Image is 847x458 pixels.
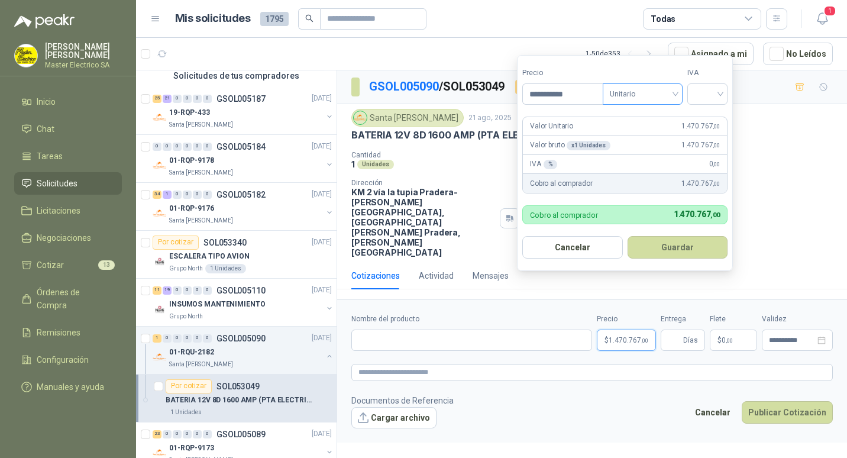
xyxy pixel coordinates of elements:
span: search [305,14,313,22]
p: GSOL005110 [216,286,266,295]
span: Unitario [610,85,675,103]
p: Cobro al comprador [530,178,592,189]
div: Santa [PERSON_NAME] [351,109,464,127]
div: 0 [203,286,212,295]
img: Company Logo [153,254,167,269]
p: Grupo North [169,312,203,321]
img: Company Logo [153,207,167,221]
span: ,00 [713,180,720,187]
span: Configuración [37,353,89,366]
span: Chat [37,122,54,136]
p: [DATE] [312,333,332,344]
div: Solicitudes de tus compradores [136,64,337,87]
div: Unidades [357,160,394,169]
p: IVA [530,159,557,170]
div: 0 [163,430,172,438]
span: ,00 [726,337,733,344]
p: GSOL005187 [216,95,266,103]
p: 1 [351,159,355,169]
a: Cotizar13 [14,254,122,276]
span: Licitaciones [37,204,80,217]
a: GSOL005090 [369,79,439,93]
div: 1 [153,334,161,343]
span: Días [683,330,698,350]
div: 0 [203,430,212,438]
p: Documentos de Referencia [351,394,454,407]
p: GSOL005090 [216,334,266,343]
button: Asignado a mi [668,43,754,65]
p: GSOL005184 [216,143,266,151]
p: $1.470.767,00 [597,330,656,351]
div: 1 - 50 de 353 [586,44,658,63]
a: Configuración [14,349,122,371]
img: Company Logo [153,350,167,365]
p: Santa [PERSON_NAME] [169,168,233,178]
div: 0 [203,143,212,151]
div: 0 [193,95,202,103]
div: Por cotizar [166,379,212,394]
a: Tareas [14,145,122,167]
span: 1 [823,5,836,17]
button: Cancelar [688,401,737,424]
a: Manuales y ayuda [14,376,122,398]
div: 0 [183,143,192,151]
p: 01-RQP-9176 [169,203,214,214]
span: ,00 [713,123,720,130]
span: Solicitudes [37,177,77,190]
img: Company Logo [153,302,167,317]
div: Mensajes [473,269,509,282]
label: Entrega [661,314,705,325]
p: INSUMOS MANTENIMIENTO [169,299,265,310]
label: Precio [522,67,603,79]
div: 0 [173,286,182,295]
div: 0 [183,286,192,295]
div: 0 [183,430,192,438]
div: Actividad [419,269,454,282]
div: 19 [163,286,172,295]
div: 0 [153,143,161,151]
a: Chat [14,118,122,140]
span: 1795 [260,12,289,26]
button: Cancelar [522,236,623,259]
p: Dirección [351,179,495,187]
p: Cantidad [351,151,520,159]
a: Negociaciones [14,227,122,249]
label: IVA [687,67,728,79]
h1: Mis solicitudes [175,10,251,27]
a: Por cotizarSOL053340[DATE] Company LogoESCALERA TIPO AVIONGrupo North1 Unidades [136,231,337,279]
div: Por cotizar [153,236,199,250]
div: 1 [163,191,172,199]
p: KM 2 vía la tupia Pradera-[PERSON_NAME][GEOGRAPHIC_DATA], [GEOGRAPHIC_DATA][PERSON_NAME] Pradera ... [351,187,495,257]
label: Flete [710,314,757,325]
div: 0 [203,334,212,343]
p: Master Electrico SA [45,62,122,69]
p: BATERIA 12V 8D 1600 AMP (PTA ELECTRICA) [351,129,558,141]
div: 1 Unidades [166,408,206,417]
div: 0 [173,95,182,103]
div: 0 [203,191,212,199]
span: Remisiones [37,326,80,339]
p: 19-RQP-433 [169,107,210,118]
span: 1.470.767 [681,140,720,151]
button: Publicar Cotización [742,401,833,424]
div: 0 [183,95,192,103]
div: 0 [193,286,202,295]
img: Company Logo [153,111,167,125]
p: SOL053049 [216,382,260,391]
span: ,00 [641,337,648,344]
span: 0 [722,337,733,344]
p: Santa [PERSON_NAME] [169,120,233,130]
div: Cotizaciones [351,269,400,282]
p: 01-RQP-9178 [169,155,214,166]
p: GSOL005089 [216,430,266,438]
a: Órdenes de Compra [14,281,122,317]
span: Tareas [37,150,63,163]
div: 0 [163,143,172,151]
div: 0 [203,95,212,103]
a: 25 21 0 0 0 0 GSOL005187[DATE] Company Logo19-RQP-433Santa [PERSON_NAME] [153,92,334,130]
span: ,00 [713,161,720,167]
span: 13 [98,260,115,270]
p: 01-RQP-9173 [169,443,214,454]
div: 0 [173,430,182,438]
div: Por cotizar [515,80,570,94]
